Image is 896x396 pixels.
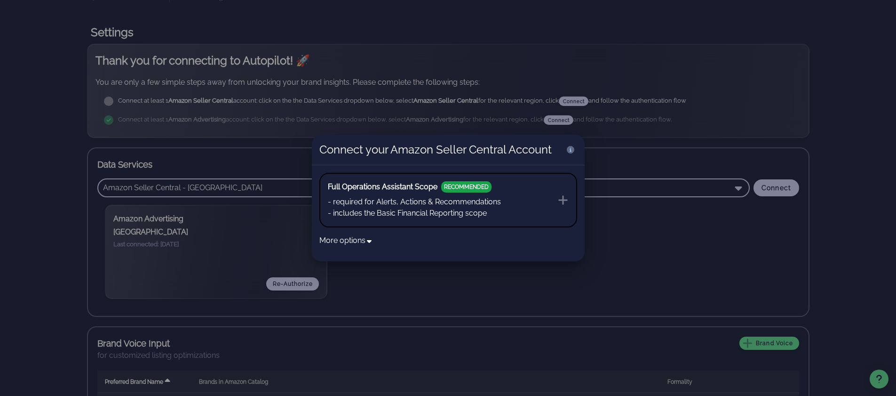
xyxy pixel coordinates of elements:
li: - includes the Basic Financial Reporting scope [328,208,501,219]
div: Connect your Amazon Seller Central Account [312,135,559,165]
span: RECOMMENDED [441,181,492,193]
button: Full Operations Assistant Scope RECOMMENDED - required for Alerts, Actions & Recommendations - in... [319,173,577,227]
button: More options [319,235,373,246]
span: Full Operations Assistant Scope [328,181,437,193]
li: - required for Alerts, Actions & Recommendations [328,196,501,208]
